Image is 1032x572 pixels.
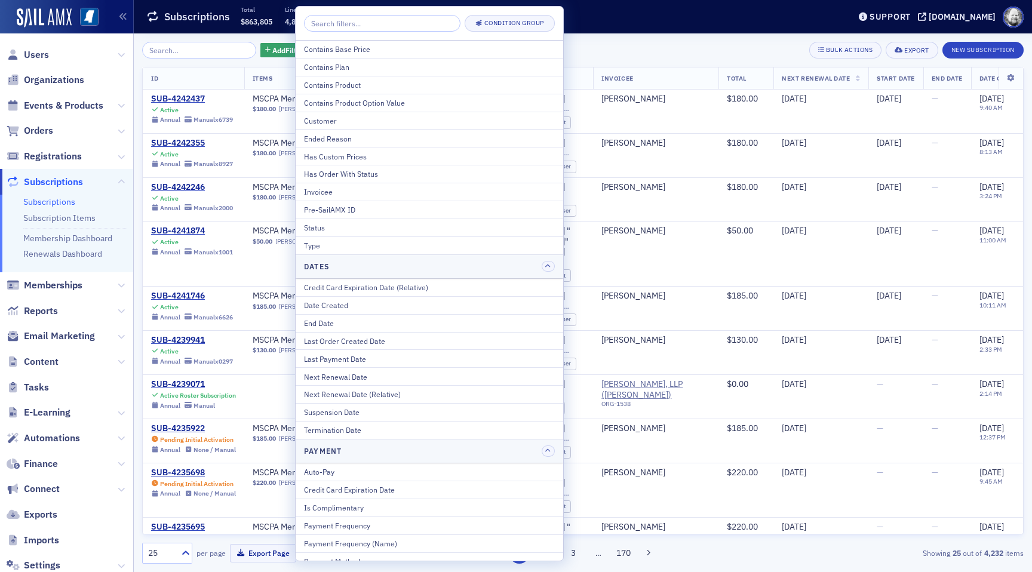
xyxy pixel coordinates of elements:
a: Subscriptions [23,196,75,207]
div: Condition Group [484,20,544,26]
span: $185.00 [727,423,758,433]
span: Total [727,74,747,82]
a: Exports [7,508,57,521]
button: Last Order Created Date [296,332,563,350]
button: New Subscription [942,42,1024,59]
span: $180.00 [727,93,758,104]
a: SUB-4235922 [151,423,236,434]
span: $185.00 [727,290,758,301]
a: Membership Dashboard [23,233,112,244]
a: SUB-4239941 [151,335,233,346]
a: SUB-4235698 [151,468,236,478]
span: Automations [24,432,80,445]
img: SailAMX [17,8,72,27]
a: Users [7,48,49,61]
span: $50.00 [253,238,272,245]
span: Invoicee [601,74,633,82]
span: Forvis Mazars, LLP (Jackson) [601,379,710,412]
div: Manual [193,402,215,410]
span: $220.00 [727,467,758,478]
div: SUB-4239071 [151,379,236,390]
span: $130.00 [253,346,276,354]
a: Subscriptions [7,176,83,189]
button: Type [296,236,563,254]
span: MSCPA Membership [253,138,403,149]
span: Settings [24,559,60,572]
div: Annual [160,204,180,212]
div: SUB-4242355 [151,138,233,149]
div: Active Roster Subscription [160,392,236,399]
span: [DATE] [782,137,806,148]
div: Ended Reason [304,133,555,144]
a: Content [7,355,59,368]
button: Contains Product [296,76,563,94]
time: 12:37 PM [979,433,1006,441]
a: Finance [7,457,58,470]
div: Annual [160,313,180,321]
span: 4,817 [285,17,304,26]
span: [DATE] [782,93,806,104]
h1: Subscriptions [164,10,230,24]
span: — [932,225,938,236]
a: [PERSON_NAME] [279,149,327,157]
span: [DATE] [979,182,1004,192]
button: Auto-Pay [296,463,563,481]
button: Credit Card Expiration Date (Relative) [296,279,563,296]
time: 10:11 AM [979,301,1006,309]
span: $180.00 [253,193,276,201]
button: Contains Plan [296,58,563,76]
span: [DATE] [782,225,806,236]
div: Contains Product Option Value [304,97,555,108]
div: Auto-Pay [304,466,555,477]
a: MSCPA Membership (Annual) [253,522,403,533]
span: $180.00 [253,149,276,157]
span: Organizations [24,73,84,87]
span: Finance [24,457,58,470]
a: Registrations [7,150,82,163]
a: [PERSON_NAME] [601,226,665,236]
a: MSCPA Membership (Annual) [253,226,403,236]
div: Annual [160,402,180,410]
span: [DATE] [979,467,1004,478]
div: [PERSON_NAME] [601,335,665,346]
span: [DATE] [979,93,1004,104]
span: — [932,137,938,148]
a: SUB-4235695 [151,522,236,533]
span: — [932,423,938,433]
span: E-Learning [24,406,70,419]
a: [PERSON_NAME] [275,238,323,245]
div: Pre-SailAMX ID [304,204,555,215]
p: Total [241,5,272,14]
div: [PERSON_NAME] [601,94,665,104]
span: Add Filter [272,45,304,56]
div: SUB-4241746 [151,291,233,302]
span: $180.00 [727,182,758,192]
span: Orders [24,124,53,137]
button: Payment Frequency (Name) [296,534,563,552]
span: Forvis Mazars, LLP (Jackson) [601,379,710,400]
a: [PERSON_NAME] [601,423,665,434]
p: Lines [285,5,304,14]
a: [PERSON_NAME] [279,193,327,201]
button: Condition Group [465,15,555,32]
div: Manual x1001 [193,248,233,256]
button: 170 [613,543,634,564]
a: [PERSON_NAME] [279,346,327,354]
span: $130.00 [727,334,758,345]
button: 3 [563,543,584,564]
div: Next Renewal Date (Relative) [304,389,555,399]
div: [PERSON_NAME] [601,138,665,149]
span: $220.00 [253,479,276,487]
span: $0.00 [727,379,748,389]
span: ID [151,74,158,82]
a: Events & Products [7,99,103,112]
span: Lauren Davis [601,291,710,302]
button: Next Renewal Date [296,367,563,385]
h4: Payment [304,445,342,456]
a: Tasks [7,381,49,394]
div: Payment Frequency (Name) [304,538,555,549]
